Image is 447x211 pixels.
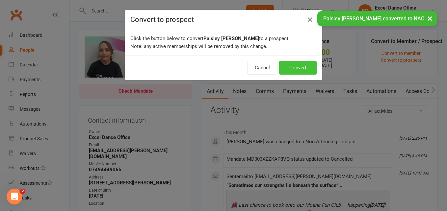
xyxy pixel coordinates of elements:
[317,11,437,26] div: Paisley [PERSON_NAME] converted to NAC
[20,189,25,194] span: 2
[247,61,277,75] button: Cancel
[125,29,322,56] div: Click the button below to convert to a prospect. Note: any active memberships will be removed by ...
[279,61,317,75] button: Convert
[424,11,436,25] button: ×
[203,35,259,41] b: Paisley [PERSON_NAME]
[7,189,22,204] iframe: Intercom live chat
